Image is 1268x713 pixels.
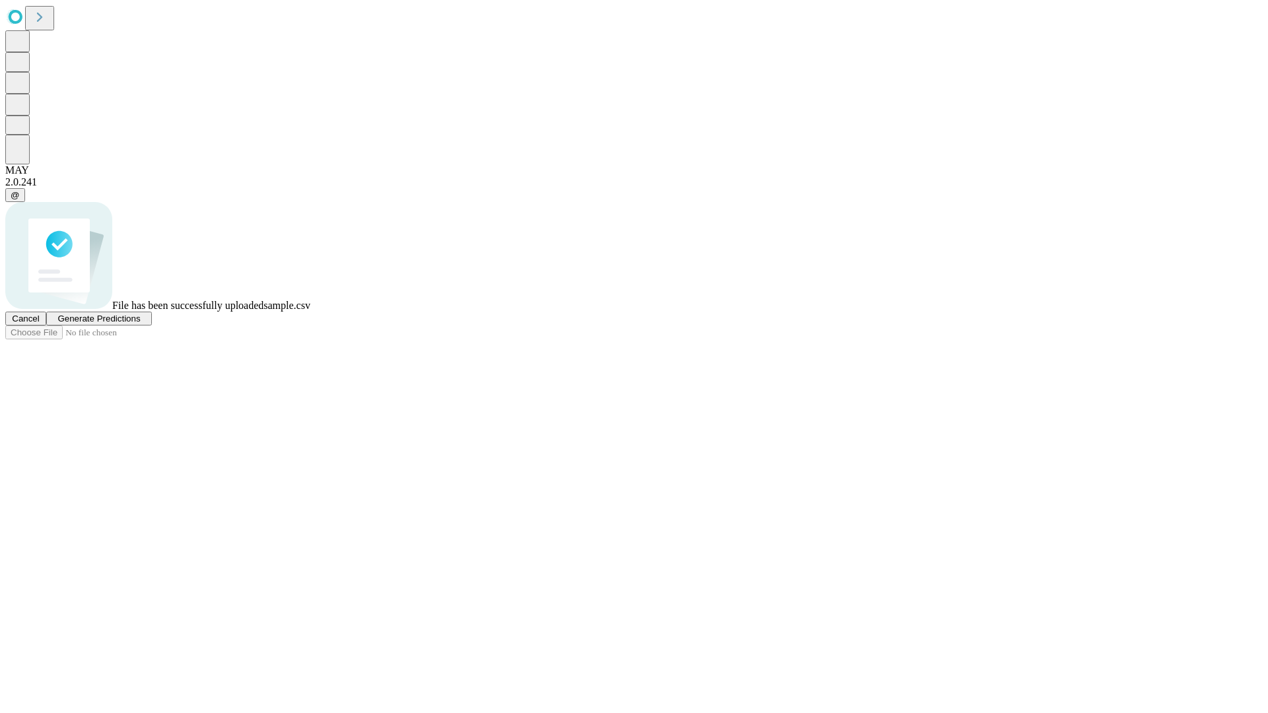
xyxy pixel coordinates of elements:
button: @ [5,188,25,202]
span: Cancel [12,314,40,323]
button: Generate Predictions [46,312,152,325]
div: MAY [5,164,1263,176]
div: 2.0.241 [5,176,1263,188]
span: Generate Predictions [57,314,140,323]
button: Cancel [5,312,46,325]
span: File has been successfully uploaded [112,300,264,311]
span: @ [11,190,20,200]
span: sample.csv [264,300,310,311]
